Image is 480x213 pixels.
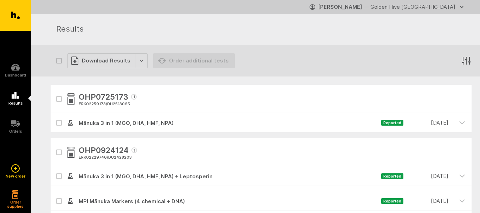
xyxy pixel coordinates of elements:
span: Mānuka 3 in 1 (MGO, DHA, HMF, NPA) [73,119,381,127]
span: — Golden Hive [GEOGRAPHIC_DATA] [364,4,455,10]
span: 1 [131,94,137,100]
span: OHP0725173 [79,91,128,104]
span: Reported [381,198,403,204]
h5: New order [6,174,25,178]
span: MPI Mānuka Markers (4 chemical + DNA) [73,197,381,206]
h5: Results [8,101,23,105]
span: Reported [381,173,403,179]
time: [DATE] [403,172,448,180]
span: OHP0924124 [79,145,129,157]
time: [DATE] [403,197,448,205]
span: Mānuka 3 in 1 (MGO, DHA, HMF, NPA) + Leptosperin [73,172,381,181]
time: [DATE] [403,119,448,127]
h5: Orders [9,129,22,133]
h1: Results [56,23,463,36]
h5: Dashboard [5,73,26,77]
button: Download Results [67,53,148,68]
div: ERK02259173 / DU2513065 [79,101,137,107]
h5: Order supplies [5,200,26,208]
strong: [PERSON_NAME] [318,4,362,10]
button: Select all [56,58,62,64]
span: Reported [381,120,403,126]
button: [PERSON_NAME] — Golden Hive [GEOGRAPHIC_DATA] [310,1,466,13]
span: 1 [131,147,137,153]
div: ERK02229746 / DU2428203 [79,154,137,161]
